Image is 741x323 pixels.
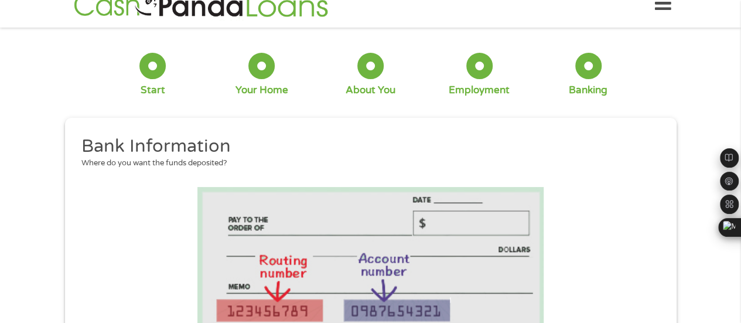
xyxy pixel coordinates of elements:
[235,84,288,97] div: Your Home
[346,84,395,97] div: About You
[449,84,510,97] div: Employment
[141,84,165,97] div: Start
[81,135,651,158] h2: Bank Information
[81,158,651,169] div: Where do you want the funds deposited?
[569,84,607,97] div: Banking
